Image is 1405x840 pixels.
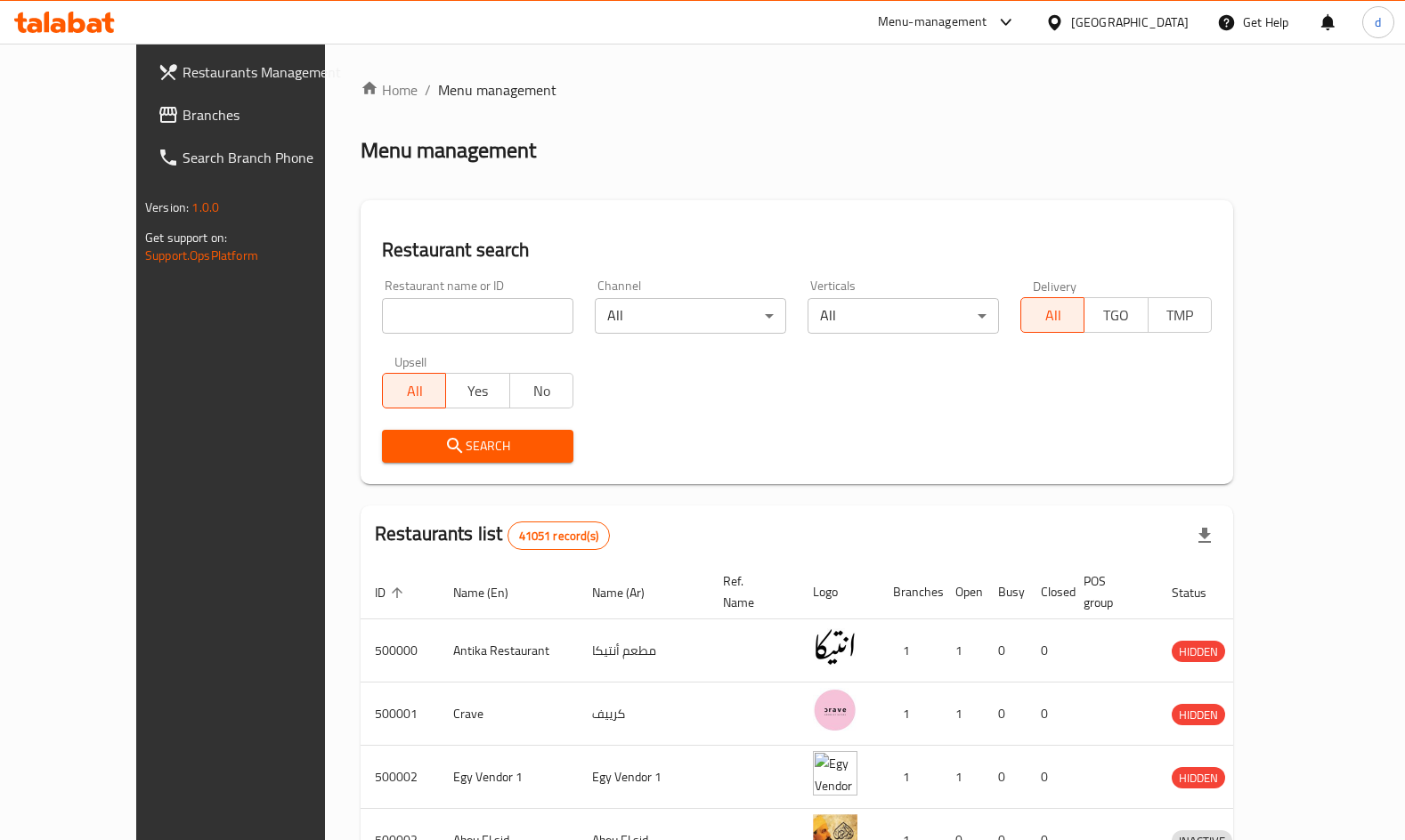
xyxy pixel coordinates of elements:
[183,104,357,125] span: Branches
[509,373,573,408] button: No
[382,430,573,463] button: Search
[1148,297,1212,333] button: TMP
[1020,297,1084,333] button: All
[396,435,559,457] span: Search
[361,79,418,101] a: Home
[361,79,1233,101] nav: breadcrumb
[1027,746,1069,809] td: 0
[361,746,439,809] td: 500002
[984,746,1027,809] td: 0
[517,378,566,404] span: No
[1172,705,1225,725] span: HIDDEN
[439,746,578,809] td: Egy Vendor 1
[439,682,578,746] td: Crave
[879,619,941,682] td: 1
[879,746,941,809] td: 1
[1172,704,1225,725] div: HIDDEN
[879,682,941,746] td: 1
[508,528,609,545] span: 41051 record(s)
[375,582,409,603] span: ID
[382,298,573,334] input: Search for restaurant name or ID..
[191,196,219,219] span: 1.0.0
[1084,297,1148,333] button: TGO
[382,373,446,408] button: All
[813,751,857,796] img: Egy Vendor 1
[799,565,879,619] th: Logo
[984,682,1027,746] td: 0
[453,582,532,603] span: Name (En)
[1156,303,1205,328] span: TMP
[941,746,984,809] td: 1
[1084,570,1136,613] span: POS group
[361,619,439,682] td: 500000
[1027,682,1069,746] td: 0
[439,619,578,682] td: Antika Restaurant
[1172,768,1225,788] span: HIDDEN
[578,619,709,682] td: مطعم أنتيكا
[1033,279,1077,292] label: Delivery
[941,682,984,746] td: 1
[394,355,427,367] label: Upsell
[145,196,189,219] span: Version:
[508,521,610,550] div: Total records count
[1027,565,1069,619] th: Closed
[453,378,502,404] span: Yes
[879,565,941,619] th: Branches
[941,565,984,619] th: Open
[723,570,777,613] span: Ref. Name
[145,244,258,267] a: Support.OpsPlatform
[143,93,371,136] a: Branches
[813,625,857,669] img: Antika Restaurant
[878,12,987,33] div: Menu-management
[382,237,1212,263] h2: Restaurant search
[361,682,439,746] td: 500001
[592,582,668,603] span: Name (Ar)
[941,619,984,682] td: 1
[145,226,227,249] span: Get support on:
[438,79,556,101] span: Menu management
[578,746,709,809] td: Egy Vendor 1
[143,136,371,179] a: Search Branch Phone
[1172,767,1225,788] div: HIDDEN
[1028,303,1077,328] span: All
[390,378,439,404] span: All
[1375,12,1381,32] span: d
[425,79,431,101] li: /
[1172,582,1230,603] span: Status
[1183,514,1226,557] div: Export file
[183,61,357,83] span: Restaurants Management
[361,136,536,165] h2: Menu management
[984,565,1027,619] th: Busy
[808,298,999,334] div: All
[1092,303,1141,328] span: TGO
[375,521,610,550] h2: Restaurants list
[595,298,786,334] div: All
[1071,12,1189,32] div: [GEOGRAPHIC_DATA]
[984,619,1027,682] td: 0
[578,682,709,746] td: كرييف
[1172,641,1225,662] div: HIDDEN
[445,373,509,408] button: Yes
[1027,619,1069,682] td: 0
[143,51,371,93] a: Restaurants Management
[813,688,857,732] img: Crave
[183,147,357,168] span: Search Branch Phone
[1172,642,1225,662] span: HIDDEN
